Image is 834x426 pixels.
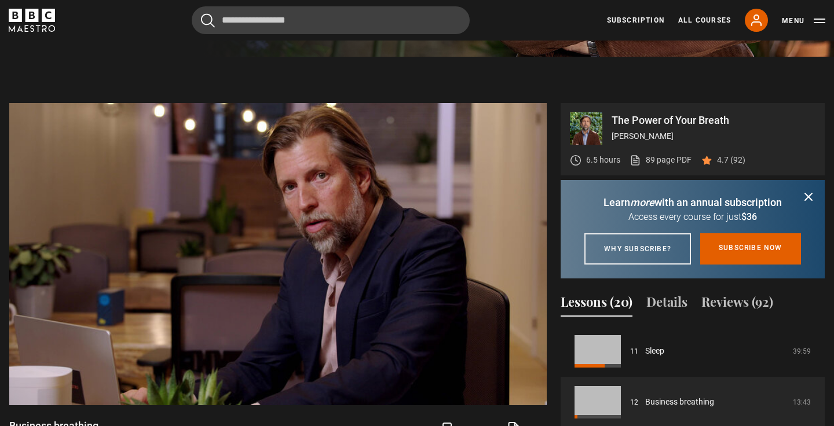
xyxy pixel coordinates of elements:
a: Why subscribe? [584,233,691,265]
p: Learn with an annual subscription [575,194,811,210]
button: Details [646,292,687,317]
a: Business breathing [645,396,714,408]
svg: BBC Maestro [9,9,55,32]
video-js: Video Player [9,103,547,405]
button: Lessons (20) [561,292,632,317]
input: Search [192,6,470,34]
p: 6.5 hours [586,154,620,166]
span: $36 [741,211,757,222]
button: Reviews (92) [701,292,773,317]
i: more [630,196,654,208]
a: Subscribe now [700,233,801,265]
button: Submit the search query [201,13,215,28]
button: Toggle navigation [782,15,825,27]
a: All Courses [678,15,731,25]
p: [PERSON_NAME] [612,130,815,142]
a: Subscription [607,15,664,25]
a: 89 page PDF [630,154,692,166]
p: The Power of Your Breath [612,115,815,126]
p: Access every course for just [575,210,811,224]
p: 4.7 (92) [717,154,745,166]
a: Sleep [645,345,664,357]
